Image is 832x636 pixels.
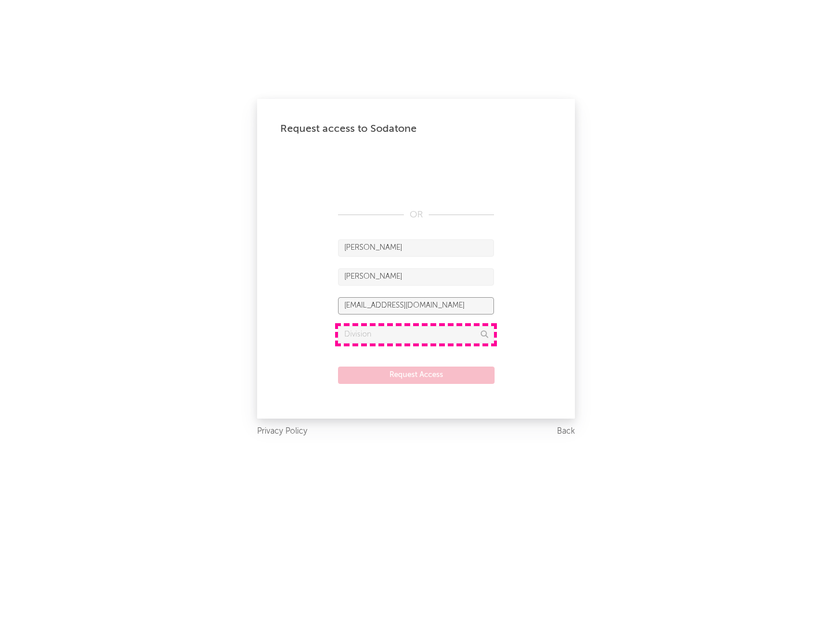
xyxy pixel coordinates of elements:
[557,424,575,439] a: Back
[338,208,494,222] div: OR
[338,297,494,315] input: Email
[338,367,495,384] button: Request Access
[280,122,552,136] div: Request access to Sodatone
[338,268,494,286] input: Last Name
[338,326,494,343] input: Division
[257,424,307,439] a: Privacy Policy
[338,239,494,257] input: First Name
